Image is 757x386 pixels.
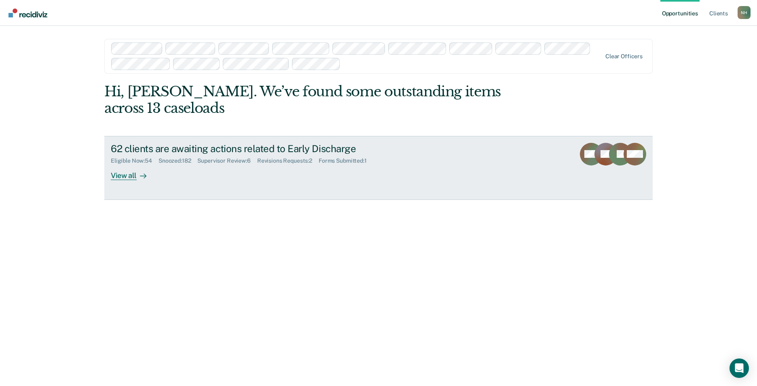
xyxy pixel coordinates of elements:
div: Eligible Now : 54 [111,157,159,164]
img: Recidiviz [8,8,47,17]
div: Snoozed : 182 [159,157,198,164]
div: Hi, [PERSON_NAME]. We’ve found some outstanding items across 13 caseloads [104,83,543,117]
a: 62 clients are awaiting actions related to Early DischargeEligible Now:54Snoozed:182Supervisor Re... [104,136,653,200]
div: N H [738,6,751,19]
button: Profile dropdown button [738,6,751,19]
div: Forms Submitted : 1 [319,157,373,164]
div: 62 clients are awaiting actions related to Early Discharge [111,143,395,155]
div: View all [111,164,156,180]
div: Revisions Requests : 2 [257,157,319,164]
div: Supervisor Review : 6 [197,157,257,164]
div: Clear officers [605,53,643,60]
div: Open Intercom Messenger [730,358,749,378]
